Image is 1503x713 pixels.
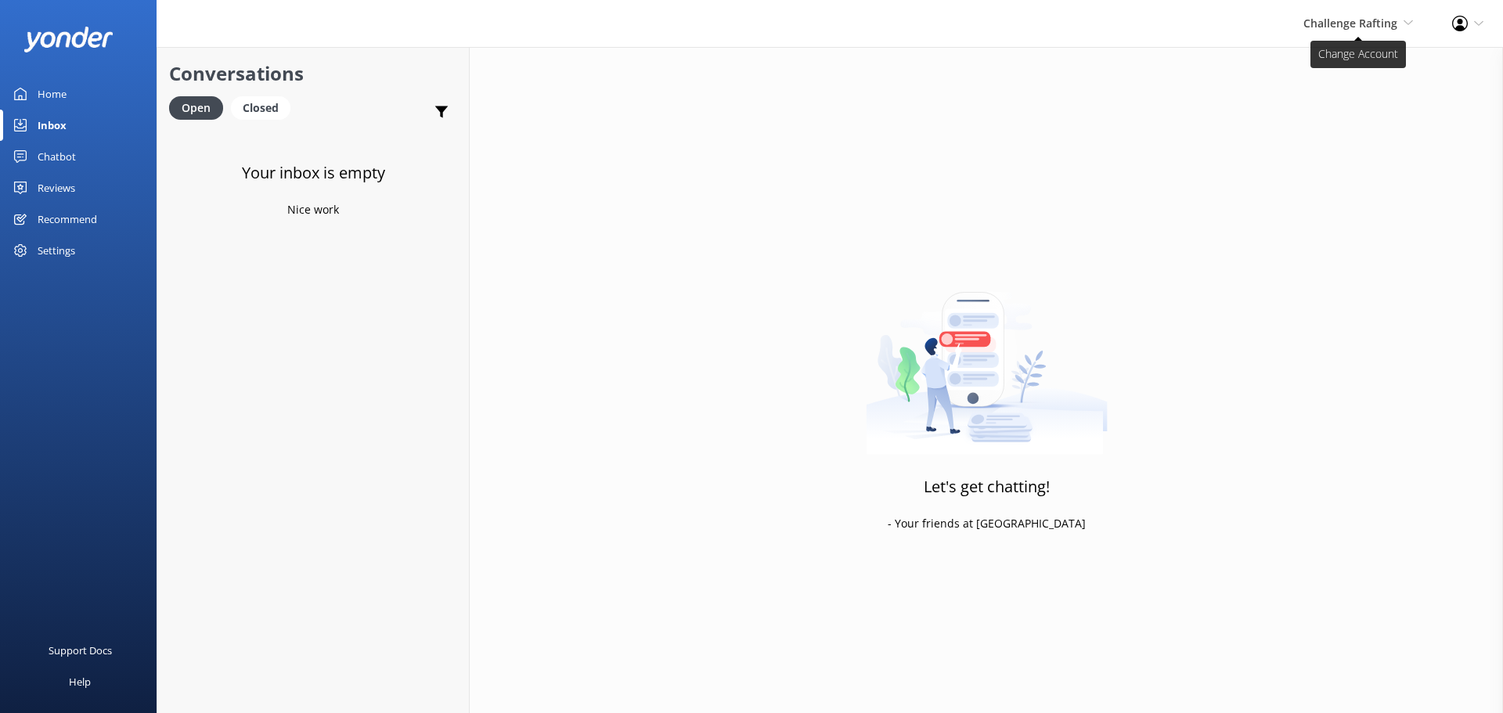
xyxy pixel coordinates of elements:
div: Home [38,78,67,110]
h3: Let's get chatting! [924,474,1050,499]
a: Closed [231,99,298,116]
div: Closed [231,96,290,120]
img: yonder-white-logo.png [23,27,114,52]
p: - Your friends at [GEOGRAPHIC_DATA] [888,515,1086,532]
span: Challenge Rafting [1303,16,1397,31]
img: artwork of a man stealing a conversation from at giant smartphone [866,259,1108,455]
div: Reviews [38,172,75,203]
div: Open [169,96,223,120]
h2: Conversations [169,59,457,88]
h3: Your inbox is empty [242,160,385,185]
div: Help [69,666,91,697]
div: Chatbot [38,141,76,172]
div: Recommend [38,203,97,235]
p: Nice work [287,201,339,218]
div: Support Docs [49,635,112,666]
div: Inbox [38,110,67,141]
div: Settings [38,235,75,266]
a: Open [169,99,231,116]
